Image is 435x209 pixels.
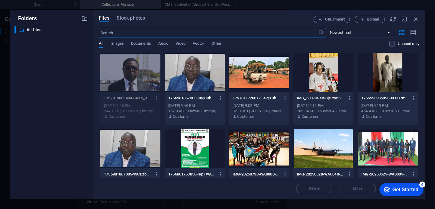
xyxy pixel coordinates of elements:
[398,41,419,47] p: Displays only files that are not in use on the website. Files added during this session can still...
[14,26,16,34] div: ​
[233,108,285,114] div: 321.3 KB | 1080x566 | image/jpeg
[401,16,408,22] i: Minimize
[168,95,215,101] p: 1756981867305-Iu5jBBbDutqpw1zMvsXJ1w.jpg
[6,3,50,16] div: Get Started 4 items remaining, 20% complete
[211,40,221,48] span: Other
[104,172,151,177] p: 1756981867305-v3CDzbpMoLaRBBBKCiBn6w.jpg
[99,14,109,22] span: Files
[325,18,345,21] span: URL import
[117,14,145,22] span: Stock photos
[168,108,221,114] div: 152.3 KB | 800x500 | image/jpeg
[413,16,419,22] i: Close
[99,28,318,37] input: Search
[367,18,379,21] span: Upload
[27,26,77,33] p: All files
[104,108,157,114] div: 244.1 KB | 1080x675 | image/jpeg
[100,53,160,92] div: This file has already been selected or is not supported by this element
[176,40,185,48] span: Video
[297,172,344,177] p: IMG-20250528-WA0040-QSlU_dejmAeFxGCxkofHEQ.jpg
[390,16,396,22] i: Reload
[19,7,45,12] div: Get Started
[158,40,168,48] span: Audio
[81,15,88,22] i: Create new folder
[366,114,383,119] p: Customer
[173,114,190,119] p: Customer
[314,16,350,23] button: URL import
[361,95,408,101] p: 1756993935893-XL8C7miLUdURF9qXnwx1nw.jpg
[355,16,385,23] button: Upload
[168,103,221,108] div: [DATE] 9:46 PM
[168,172,215,177] p: 1756801753850-IRpTwAWYyvGEkAg2fQlzVg.jpg
[131,40,151,48] span: Documents
[297,103,350,108] div: [DATE] 5:19 PM
[297,108,350,114] div: 185.34 KB | 1536x2048 | image/jpeg
[301,114,318,119] p: Customer
[297,95,344,101] p: IMG_6037-3-eISSje7wn5jdBwIcm9fw.JPG
[361,108,414,114] div: 454.4 KB | 1013x1350 | image/jpeg
[361,172,408,177] p: IMG-20250529-WA0009-5GR9VquwEW00r-NpygiSSA.jpg
[111,40,124,48] span: Images
[233,172,280,177] p: IMG-20250730-WA0000-b-2DqDk31DYfZJgMLNXPdg.jpg
[361,103,414,108] div: [DATE] 4:19 PM
[104,95,151,101] p: 1757013809404-BAzs_u5120ZWZGAhAg3WBg.jpg
[104,103,157,108] div: [DATE] 9:46 PM
[14,14,37,22] p: Folders
[108,114,125,119] p: Customer
[193,40,205,48] span: Vector
[237,114,254,119] p: Customer
[99,40,103,48] span: All
[233,103,285,108] div: [DATE] 9:02 PM
[46,1,52,7] div: 4
[233,95,280,101] p: 17570117266171-SgUDbzzL4KlugS9DVh_9_Q.jpg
